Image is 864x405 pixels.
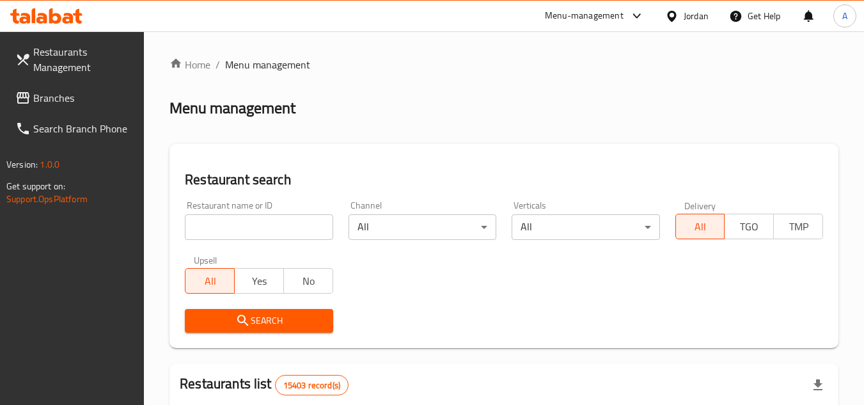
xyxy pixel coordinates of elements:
[681,218,720,236] span: All
[6,156,38,173] span: Version:
[5,113,145,144] a: Search Branch Phone
[545,8,624,24] div: Menu-management
[684,9,709,23] div: Jordan
[349,214,496,240] div: All
[191,272,230,290] span: All
[185,214,333,240] input: Search for restaurant name or ID..
[275,375,349,395] div: Total records count
[773,214,823,239] button: TMP
[216,57,220,72] li: /
[194,255,217,264] label: Upsell
[234,268,284,294] button: Yes
[185,170,823,189] h2: Restaurant search
[842,9,847,23] span: A
[185,309,333,333] button: Search
[169,57,210,72] a: Home
[33,121,134,136] span: Search Branch Phone
[40,156,59,173] span: 1.0.0
[289,272,328,290] span: No
[6,191,88,207] a: Support.OpsPlatform
[730,218,769,236] span: TGO
[180,374,349,395] h2: Restaurants list
[33,44,134,75] span: Restaurants Management
[6,178,65,195] span: Get support on:
[225,57,310,72] span: Menu management
[803,370,833,401] div: Export file
[724,214,774,239] button: TGO
[185,268,235,294] button: All
[195,313,322,329] span: Search
[5,36,145,83] a: Restaurants Management
[169,98,295,118] h2: Menu management
[512,214,659,240] div: All
[779,218,818,236] span: TMP
[283,268,333,294] button: No
[684,201,716,210] label: Delivery
[276,379,348,392] span: 15403 record(s)
[169,57,838,72] nav: breadcrumb
[675,214,725,239] button: All
[240,272,279,290] span: Yes
[33,90,134,106] span: Branches
[5,83,145,113] a: Branches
